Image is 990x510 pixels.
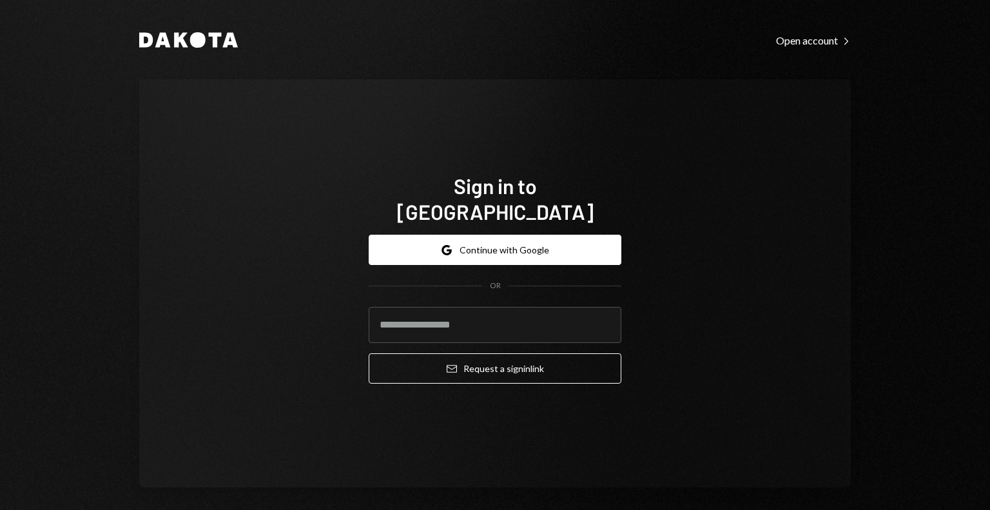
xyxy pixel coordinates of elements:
button: Request a signinlink [369,353,621,384]
div: OR [490,280,501,291]
h1: Sign in to [GEOGRAPHIC_DATA] [369,173,621,224]
a: Open account [776,33,851,47]
div: Open account [776,34,851,47]
button: Continue with Google [369,235,621,265]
